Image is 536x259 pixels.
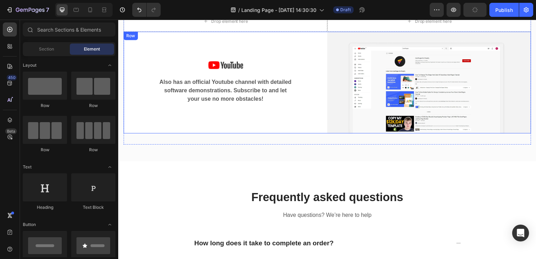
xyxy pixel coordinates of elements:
iframe: Design area [118,20,536,259]
span: Section [39,46,54,52]
div: Open Intercom Messenger [512,225,529,241]
span: Button [23,221,36,228]
span: Element [84,46,100,52]
input: Search Sections & Elements [23,22,115,36]
div: Beta [5,128,17,134]
div: Row [23,147,67,153]
span: Toggle open [104,219,115,230]
p: Have questions? We’re here to help [6,192,415,202]
div: 450 [7,75,17,80]
img: Alt Image [91,42,126,50]
span: Landing Page - [DATE] 14:30:30 [241,6,316,14]
p: Also has an official Youtube channel with detailed software demonstrations. Subscribe to and let ... [40,59,176,84]
div: How long does it take to complete an order? [75,220,218,231]
span: Draft [340,7,351,13]
span: Toggle open [104,161,115,173]
div: Text Block [71,204,115,211]
div: Publish [495,6,513,14]
div: Row [23,102,67,109]
span: Text [23,164,32,170]
span: Toggle open [104,60,115,71]
p: Frequently asked questions [6,172,415,187]
div: Heading [23,204,67,211]
span: / [238,6,240,14]
div: Row [71,147,115,153]
button: Publish [489,3,519,17]
div: Undo/Redo [132,3,161,17]
button: 7 [3,3,52,17]
p: 7 [46,6,49,14]
div: Row [71,102,115,109]
div: Row [7,13,18,20]
span: Layout [23,62,36,68]
img: Alt Image [210,12,416,115]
